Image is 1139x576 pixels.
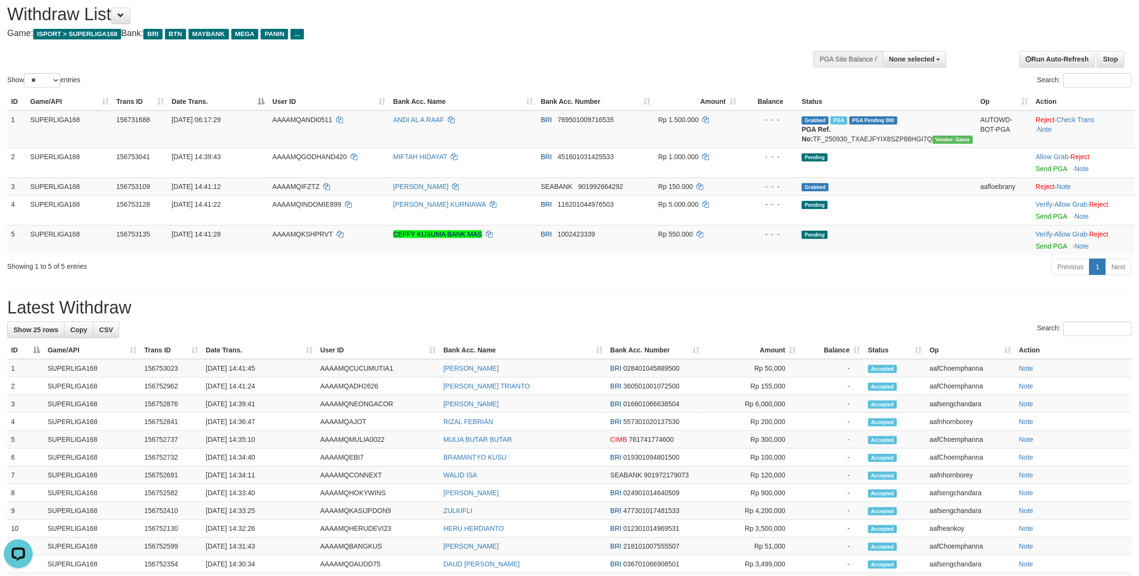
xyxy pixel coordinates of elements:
[1036,183,1055,190] a: Reject
[802,231,828,239] span: Pending
[172,183,221,190] span: [DATE] 14:41:12
[273,116,333,124] span: AAAAMQANDI0511
[744,182,794,191] div: - - -
[744,152,794,162] div: - - -
[703,377,800,395] td: Rp 155,000
[26,111,113,148] td: SUPERLIGA168
[926,449,1015,466] td: aafChoemphanna
[558,200,614,208] span: Copy 116201044976503 to clipboard
[1019,525,1034,532] a: Note
[116,230,150,238] span: 156753135
[610,453,621,461] span: BRI
[800,449,864,466] td: -
[610,382,621,390] span: BRI
[93,322,119,338] a: CSV
[1032,111,1135,148] td: · ·
[1032,225,1135,255] td: · ·
[7,395,44,413] td: 3
[800,431,864,449] td: -
[7,111,26,148] td: 1
[1057,116,1095,124] a: Check Trans
[316,449,440,466] td: AAAAMQEBI7
[800,555,864,573] td: -
[44,466,140,484] td: SUPERLIGA168
[393,200,486,208] a: [PERSON_NAME] KURNIAWA
[1015,341,1132,359] th: Action
[273,153,347,161] span: AAAAMQGODHAND420
[541,183,573,190] span: SEABANK
[316,484,440,502] td: AAAAMQHOKYWINS
[443,542,499,550] a: [PERSON_NAME]
[1020,51,1095,67] a: Run Auto-Refresh
[868,525,897,533] span: Accepted
[610,436,627,443] span: CIMB
[703,413,800,431] td: Rp 200,000
[202,377,316,395] td: [DATE] 14:41:24
[623,400,680,408] span: Copy 016601066638504 to clipboard
[7,449,44,466] td: 6
[1089,259,1106,275] a: 1
[116,183,150,190] span: 156753109
[443,560,520,568] a: DAUD [PERSON_NAME]
[558,116,614,124] span: Copy 769501009716535 to clipboard
[1038,125,1052,133] a: Note
[44,377,140,395] td: SUPERLIGA168
[4,4,33,33] button: Open LiveChat chat widget
[273,200,342,208] span: AAAAMQINDOMIE899
[443,400,499,408] a: [PERSON_NAME]
[202,520,316,538] td: [DATE] 14:32:26
[44,395,140,413] td: SUPERLIGA168
[926,520,1015,538] td: aafheankoy
[658,116,699,124] span: Rp 1.500.000
[202,431,316,449] td: [DATE] 14:35:10
[44,555,140,573] td: SUPERLIGA168
[140,538,202,555] td: 156752599
[800,466,864,484] td: -
[44,538,140,555] td: SUPERLIGA168
[868,507,897,515] span: Accepted
[703,359,800,377] td: Rp 50,000
[926,359,1015,377] td: aafChoemphanna
[800,359,864,377] td: -
[703,431,800,449] td: Rp 300,000
[116,153,150,161] span: 156753041
[541,230,552,238] span: BRI
[1032,177,1135,195] td: ·
[1036,230,1053,238] a: Verify
[1019,542,1034,550] a: Note
[316,377,440,395] td: AAAAMQADH2626
[1036,116,1055,124] a: Reject
[926,484,1015,502] td: aafsengchandara
[26,93,113,111] th: Game/API: activate to sort column ascending
[623,418,680,426] span: Copy 557301020137530 to clipboard
[800,520,864,538] td: -
[831,116,848,125] span: Marked by aafromsomean
[800,413,864,431] td: -
[703,466,800,484] td: Rp 120,000
[926,502,1015,520] td: aafsengchandara
[1019,364,1034,372] a: Note
[291,29,304,39] span: ...
[1038,322,1132,336] label: Search:
[541,116,552,124] span: BRI
[7,466,44,484] td: 7
[443,436,512,443] a: MULIA BUTAR BUTAR
[813,51,883,67] div: PGA Site Balance /
[977,177,1032,195] td: aafloebrany
[703,449,800,466] td: Rp 100,000
[658,200,699,208] span: Rp 5.000.000
[610,471,642,479] span: SEABANK
[802,153,828,162] span: Pending
[703,502,800,520] td: Rp 4,200,000
[740,93,798,111] th: Balance
[623,453,680,461] span: Copy 019301094801500 to clipboard
[172,230,221,238] span: [DATE] 14:41:28
[24,73,60,88] select: Showentries
[140,520,202,538] td: 156752130
[316,555,440,573] td: AAAAMQDAUDD75
[623,560,680,568] span: Copy 036701066908501 to clipboard
[802,125,831,143] b: PGA Ref. No:
[1019,471,1034,479] a: Note
[443,489,499,497] a: [PERSON_NAME]
[1032,148,1135,177] td: ·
